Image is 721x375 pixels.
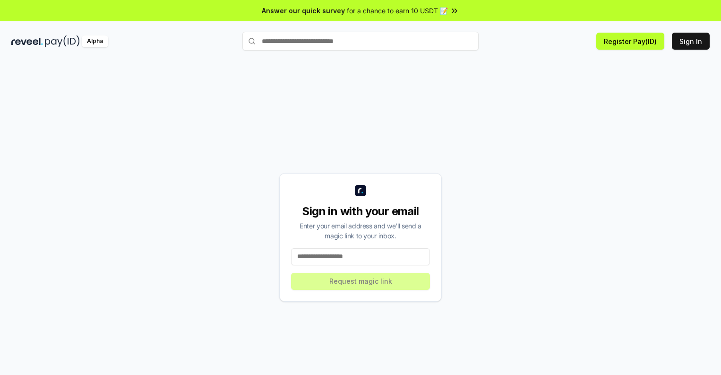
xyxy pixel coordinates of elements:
img: pay_id [45,35,80,47]
span: for a chance to earn 10 USDT 📝 [347,6,448,16]
span: Answer our quick survey [262,6,345,16]
button: Sign In [672,33,710,50]
img: logo_small [355,185,366,196]
button: Register Pay(ID) [596,33,664,50]
img: reveel_dark [11,35,43,47]
div: Enter your email address and we’ll send a magic link to your inbox. [291,221,430,241]
div: Alpha [82,35,108,47]
div: Sign in with your email [291,204,430,219]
